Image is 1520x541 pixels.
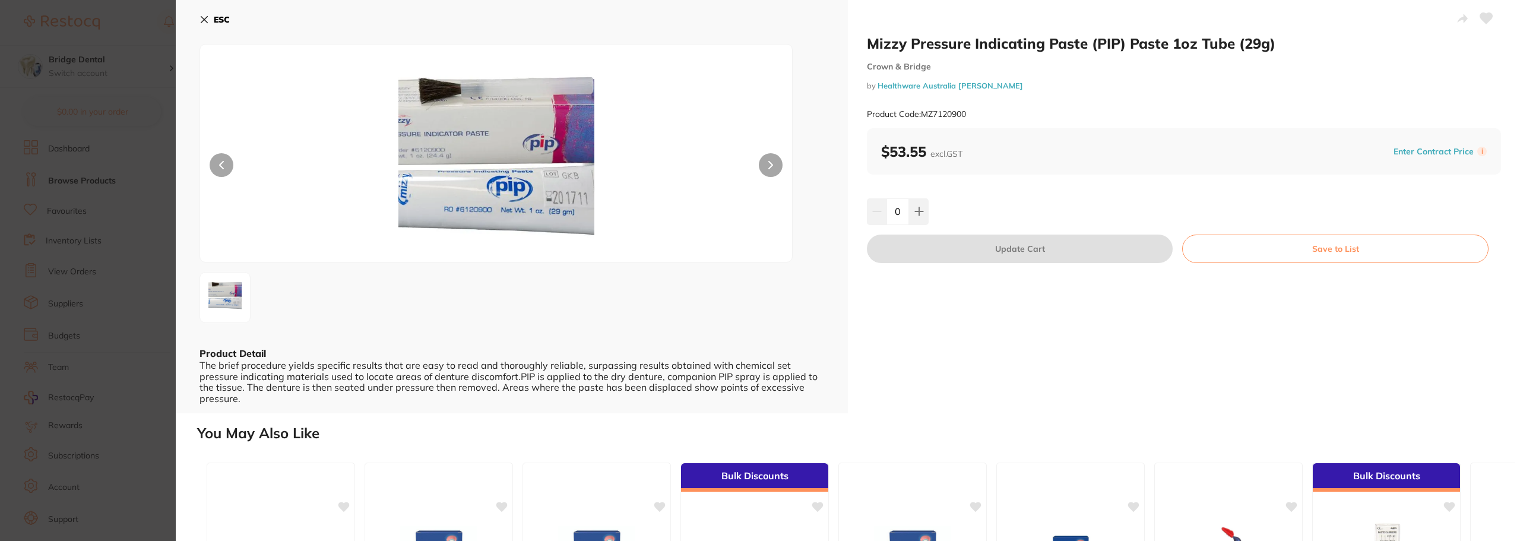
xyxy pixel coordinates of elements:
[867,34,1501,52] h2: Mizzy Pressure Indicating Paste (PIP) Paste 1oz Tube (29g)
[878,81,1023,90] a: Healthware Australia [PERSON_NAME]
[681,463,828,492] div: Bulk Discounts
[1182,235,1489,263] button: Save to List
[318,74,673,262] img: L3BpcC5wbmc
[214,14,230,25] b: ESC
[204,277,246,318] img: L3BpcC5wbmc
[199,360,824,404] div: The brief procedure yields specific results that are easy to read and thoroughly reliable, surpas...
[881,143,962,160] b: $53.55
[1477,147,1487,156] label: i
[930,148,962,159] span: excl. GST
[867,235,1173,263] button: Update Cart
[199,10,230,30] button: ESC
[199,347,266,359] b: Product Detail
[867,109,966,119] small: Product Code: MZ7120900
[1390,146,1477,157] button: Enter Contract Price
[867,62,1501,72] small: Crown & Bridge
[197,425,1515,442] h2: You May Also Like
[867,81,1501,90] small: by
[1313,463,1460,492] div: Bulk Discounts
